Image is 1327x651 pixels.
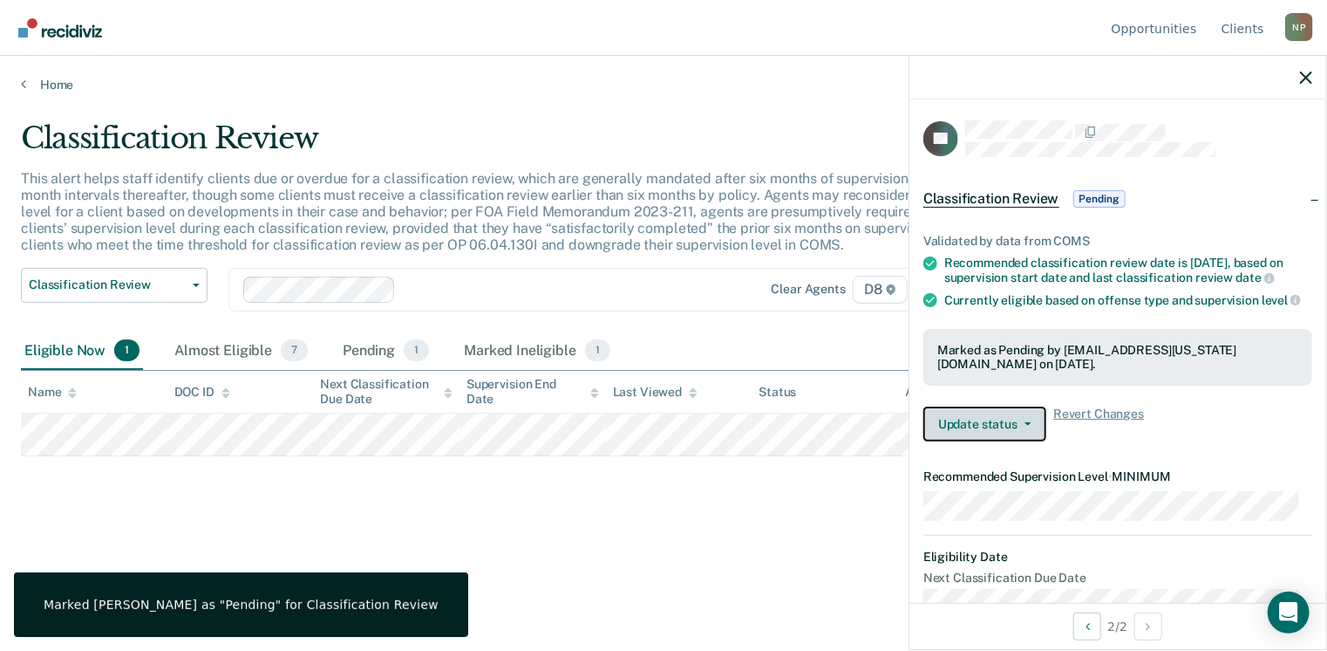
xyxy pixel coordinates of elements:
span: Revert Changes [1053,407,1144,442]
div: 2 / 2 [909,603,1326,649]
span: 1 [404,339,429,362]
div: Classification Review [21,120,1017,170]
button: Profile dropdown button [1285,13,1313,41]
div: Clear agents [772,282,846,297]
p: This alert helps staff identify clients due or overdue for a classification review, which are gen... [21,170,1011,254]
div: Almost Eligible [171,332,311,371]
div: Supervision End Date [466,377,599,407]
span: Pending [1073,190,1126,208]
div: Marked Ineligible [460,332,614,371]
div: DOC ID [174,385,230,400]
div: Last Viewed [613,385,698,400]
div: Marked as Pending by [EMAIL_ADDRESS][US_STATE][DOMAIN_NAME] on [DATE]. [937,343,1298,373]
span: date [1235,271,1274,284]
div: Currently eligible based on offense type and supervision [944,292,1312,308]
dt: Recommended Supervision Level MINIMUM [923,469,1312,484]
div: Pending [339,332,432,371]
dt: Eligibility Date [923,550,1312,565]
div: Recommended classification review date is [DATE], based on supervision start date and last classi... [944,256,1312,285]
div: N P [1285,13,1313,41]
div: Eligible Now [21,332,143,371]
a: Home [21,77,1306,93]
span: Classification Review [923,190,1059,208]
div: Open Intercom Messenger [1268,592,1310,634]
dt: Next Classification Due Date [923,571,1312,586]
div: Validated by data from COMS [923,234,1312,249]
div: Marked [PERSON_NAME] as "Pending" for Classification Review [44,597,439,613]
span: 1 [585,339,610,362]
span: level [1262,293,1301,307]
span: D8 [853,276,908,304]
button: Next Opportunity [1134,613,1162,641]
div: Next Classification Due Date [320,377,453,407]
span: Classification Review [29,278,186,292]
span: • [1108,469,1113,483]
div: Status [759,385,796,400]
span: 1 [114,339,140,362]
button: Update status [923,407,1046,442]
button: Previous Opportunity [1073,613,1101,641]
span: 7 [281,339,308,362]
img: Recidiviz [18,18,102,38]
div: Name [28,385,77,400]
div: Assigned to [905,385,987,400]
div: Classification ReviewPending [909,171,1326,227]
